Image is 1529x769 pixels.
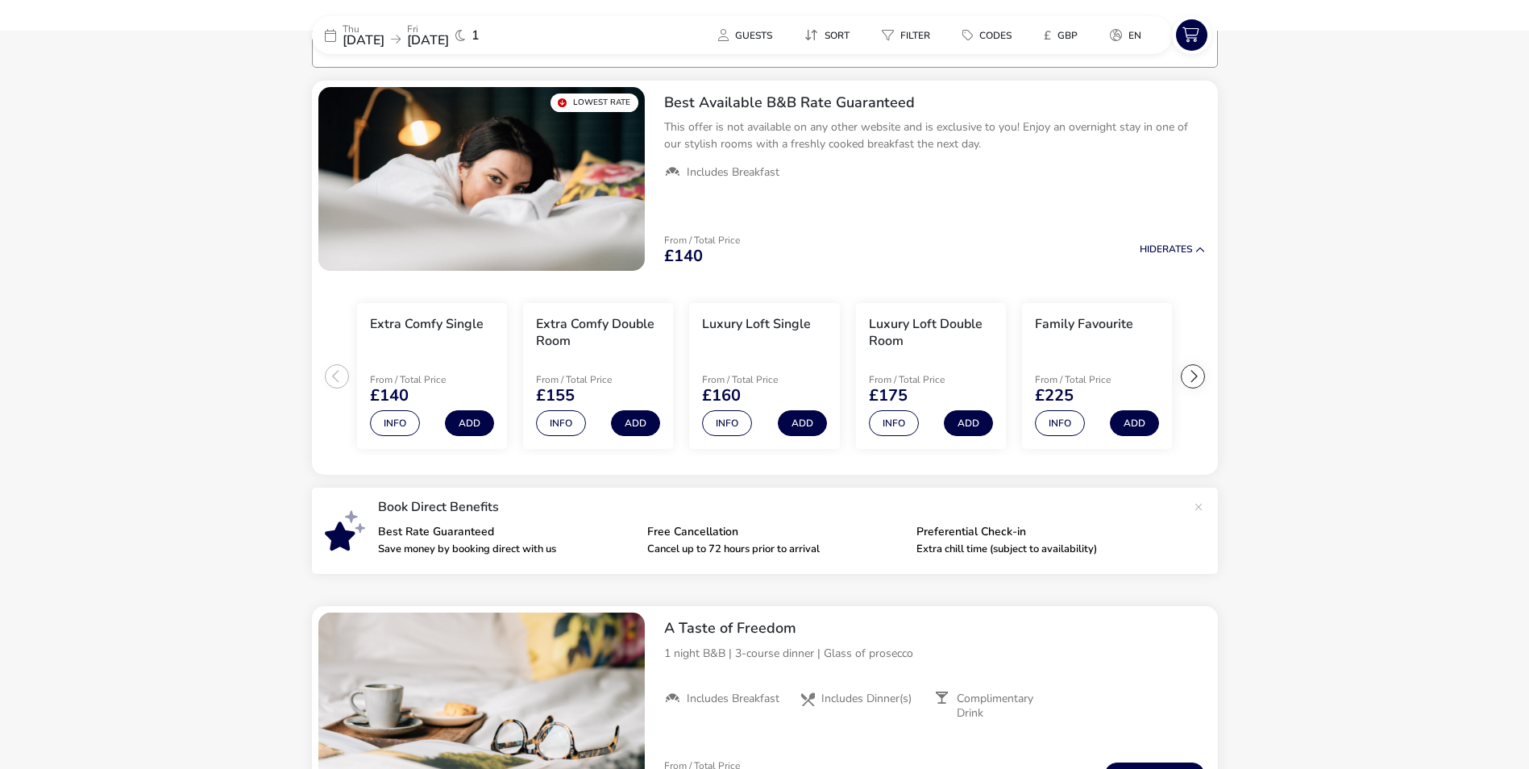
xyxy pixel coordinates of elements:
[1035,388,1074,404] span: £225
[735,29,772,42] span: Guests
[1110,410,1159,436] button: Add
[1035,375,1149,384] p: From / Total Price
[949,23,1024,47] button: Codes
[1128,29,1141,42] span: en
[681,297,847,456] swiper-slide: 3 / 8
[702,410,752,436] button: Info
[378,526,634,538] p: Best Rate Guaranteed
[664,645,1205,662] p: 1 night B&B | 3-course dinner | Glass of prosecco
[957,692,1057,721] span: Complimentary Drink
[664,619,1205,638] h2: A Taste of Freedom
[536,375,650,384] p: From / Total Price
[869,388,908,404] span: £175
[916,526,1173,538] p: Preferential Check-in
[472,29,480,42] span: 1
[702,316,811,333] h3: Luxury Loft Single
[651,81,1218,193] div: Best Available B&B Rate GuaranteedThis offer is not available on any other website and is exclusi...
[900,29,930,42] span: Filter
[1031,23,1097,47] naf-pibe-menu-bar-item: £GBP
[916,544,1173,555] p: Extra chill time (subject to availability)
[944,410,993,436] button: Add
[312,16,554,54] div: Thu[DATE]Fri[DATE]1
[664,94,1205,112] h2: Best Available B&B Rate Guaranteed
[370,316,484,333] h3: Extra Comfy Single
[664,118,1205,152] p: This offer is not available on any other website and is exclusive to you! Enjoy an overnight stay...
[869,316,993,350] h3: Luxury Loft Double Room
[318,87,645,271] swiper-slide: 1 / 1
[869,410,919,436] button: Info
[378,501,1186,513] p: Book Direct Benefits
[407,24,449,34] p: Fri
[687,165,779,180] span: Includes Breakfast
[1097,23,1154,47] button: en
[664,235,740,245] p: From / Total Price
[792,23,869,47] naf-pibe-menu-bar-item: Sort
[611,410,660,436] button: Add
[869,375,983,384] p: From / Total Price
[1035,316,1133,333] h3: Family Favourite
[378,544,634,555] p: Save money by booking direct with us
[370,410,420,436] button: Info
[536,410,586,436] button: Info
[1180,297,1346,456] swiper-slide: 6 / 8
[705,23,792,47] naf-pibe-menu-bar-item: Guests
[869,23,949,47] naf-pibe-menu-bar-item: Filter
[702,388,741,404] span: £160
[370,375,484,384] p: From / Total Price
[821,692,912,706] span: Includes Dinner(s)
[343,24,384,34] p: Thu
[407,31,449,49] span: [DATE]
[1044,27,1051,44] i: £
[1140,244,1205,255] button: HideRates
[1035,410,1085,436] button: Info
[1057,29,1078,42] span: GBP
[515,297,681,456] swiper-slide: 2 / 8
[702,375,816,384] p: From / Total Price
[949,23,1031,47] naf-pibe-menu-bar-item: Codes
[705,23,785,47] button: Guests
[536,388,575,404] span: £155
[647,526,904,538] p: Free Cancellation
[1097,23,1161,47] naf-pibe-menu-bar-item: en
[825,29,850,42] span: Sort
[1031,23,1091,47] button: £GBP
[1014,297,1180,456] swiper-slide: 5 / 8
[349,297,515,456] swiper-slide: 1 / 8
[647,544,904,555] p: Cancel up to 72 hours prior to arrival
[848,297,1014,456] swiper-slide: 4 / 8
[687,692,779,706] span: Includes Breakfast
[778,410,827,436] button: Add
[1140,243,1162,256] span: Hide
[343,31,384,49] span: [DATE]
[651,606,1218,734] div: A Taste of Freedom1 night B&B | 3-course dinner | Glass of proseccoIncludes BreakfastIncludes Din...
[664,248,703,264] span: £140
[445,410,494,436] button: Add
[536,316,660,350] h3: Extra Comfy Double Room
[979,29,1012,42] span: Codes
[869,23,943,47] button: Filter
[792,23,862,47] button: Sort
[370,388,409,404] span: £140
[551,94,638,112] div: Lowest Rate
